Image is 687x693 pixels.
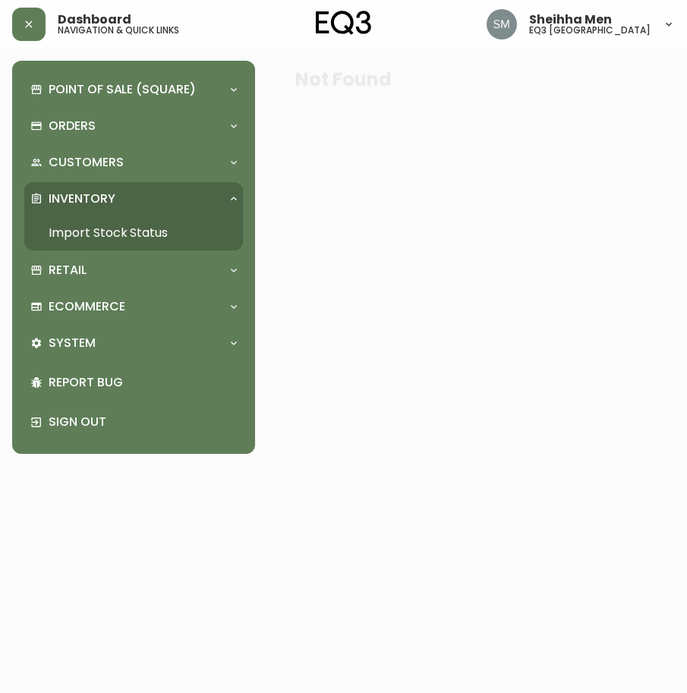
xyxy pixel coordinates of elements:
[24,326,243,360] div: System
[24,73,243,106] div: Point of Sale (Square)
[24,290,243,323] div: Ecommerce
[24,363,243,402] div: Report Bug
[58,14,131,26] span: Dashboard
[49,191,115,207] p: Inventory
[529,26,651,35] h5: eq3 [GEOGRAPHIC_DATA]
[49,154,124,171] p: Customers
[529,14,612,26] span: Sheihha Men
[49,81,196,98] p: Point of Sale (Square)
[24,146,243,179] div: Customers
[58,26,179,35] h5: navigation & quick links
[49,414,237,430] p: Sign Out
[49,118,96,134] p: Orders
[24,402,243,442] div: Sign Out
[24,216,243,250] a: Import Stock Status
[24,254,243,287] div: Retail
[316,11,372,35] img: logo
[49,298,125,315] p: Ecommerce
[24,182,243,216] div: Inventory
[49,335,96,351] p: System
[49,262,87,279] p: Retail
[49,374,237,391] p: Report Bug
[24,109,243,143] div: Orders
[487,9,517,39] img: cfa6f7b0e1fd34ea0d7b164297c1067f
